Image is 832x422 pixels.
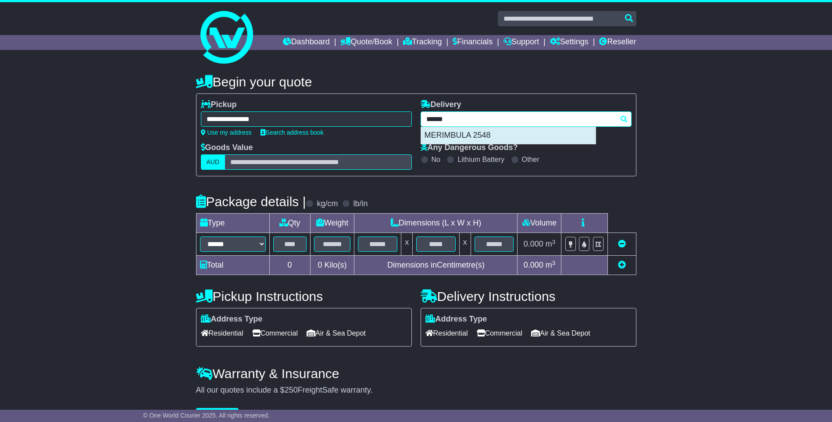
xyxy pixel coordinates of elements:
td: Volume [518,214,561,233]
span: 0.000 [524,240,543,248]
label: lb/in [353,199,368,209]
span: 0 [318,261,322,269]
div: MERIMBULA 2548 [421,127,596,144]
label: AUD [201,154,225,170]
a: Remove this item [618,240,626,248]
label: Any Dangerous Goods? [421,143,518,153]
a: Use my address [201,129,252,136]
span: 250 [285,386,298,394]
h4: Warranty & Insurance [196,366,636,381]
td: Total [196,256,269,275]
a: Dashboard [283,35,330,50]
a: Support [503,35,539,50]
span: m [546,240,556,248]
a: Tracking [403,35,442,50]
span: m [546,261,556,269]
h4: Package details | [196,194,306,209]
h4: Delivery Instructions [421,289,636,304]
a: Reseller [599,35,636,50]
span: Commercial [477,326,522,340]
label: Goods Value [201,143,253,153]
span: Residential [425,326,468,340]
a: Add new item [618,261,626,269]
td: Dimensions (L x W x H) [354,214,518,233]
span: Residential [201,326,243,340]
sup: 3 [552,239,556,245]
label: Address Type [425,315,487,324]
div: All our quotes include a $ FreightSafe warranty. [196,386,636,395]
typeahead: Please provide city [421,111,632,127]
label: Pickup [201,100,237,110]
a: Search address book [261,129,324,136]
a: Quote/Book [340,35,392,50]
a: Financials [453,35,493,50]
td: Weight [310,214,354,233]
label: Delivery [421,100,461,110]
td: x [401,233,413,256]
label: Other [522,155,539,164]
a: Settings [550,35,589,50]
td: Kilo(s) [310,256,354,275]
sup: 3 [552,260,556,266]
label: No [432,155,440,164]
span: © One World Courier 2025. All rights reserved. [143,412,270,419]
span: 0.000 [524,261,543,269]
h4: Begin your quote [196,75,636,89]
td: x [459,233,471,256]
td: Type [196,214,269,233]
td: Dimensions in Centimetre(s) [354,256,518,275]
span: Air & Sea Depot [307,326,366,340]
td: Qty [269,214,310,233]
label: Lithium Battery [457,155,504,164]
label: Address Type [201,315,263,324]
span: Air & Sea Depot [531,326,590,340]
h4: Pickup Instructions [196,289,412,304]
span: Commercial [252,326,298,340]
td: 0 [269,256,310,275]
label: kg/cm [317,199,338,209]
